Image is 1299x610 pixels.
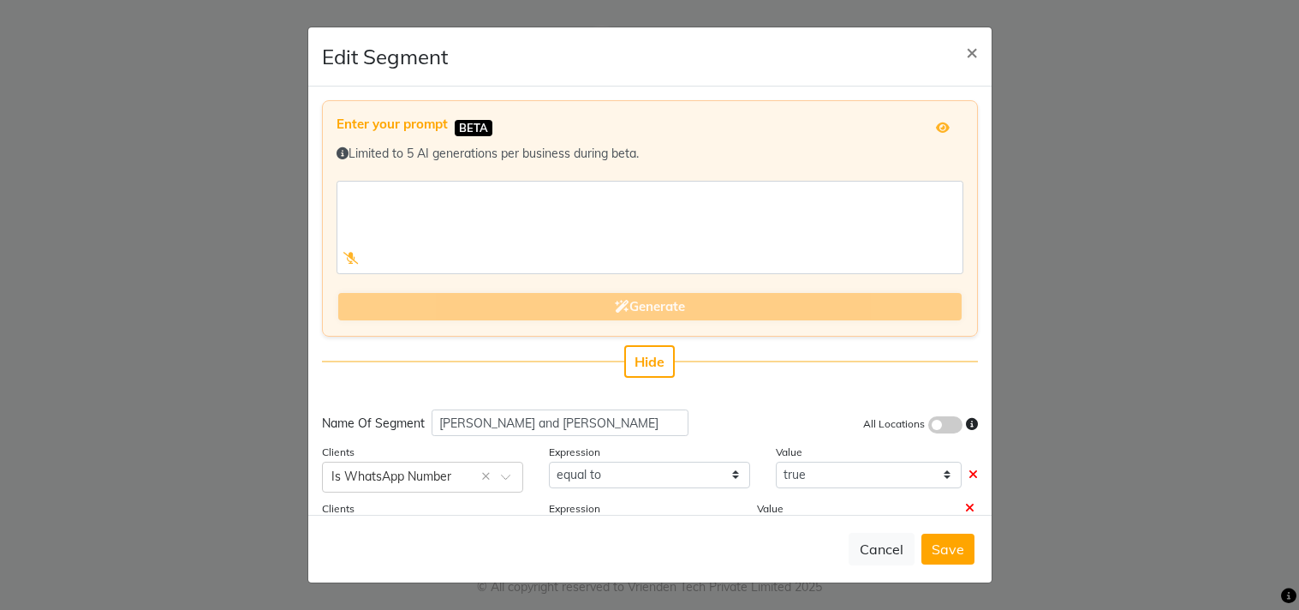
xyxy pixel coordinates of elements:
label: Expression [549,445,600,460]
button: Cancel [849,533,915,565]
h4: Edit Segment [322,41,448,72]
button: Close [952,27,992,75]
button: Save [921,534,974,565]
span: Clear all [481,468,496,486]
button: Hide [624,345,675,378]
div: Name Of Segment [322,415,425,433]
span: BETA [455,120,492,136]
label: All Locations [863,416,925,432]
label: Value [776,445,802,460]
span: × [966,39,978,64]
span: Hide [635,353,664,370]
label: Enter your prompt [337,115,448,135]
div: Limited to 5 AI generations per business during beta. [337,145,963,163]
label: Value [757,501,784,517]
label: Clients [322,445,355,460]
label: Clients [322,501,355,517]
label: Expression [549,501,600,517]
